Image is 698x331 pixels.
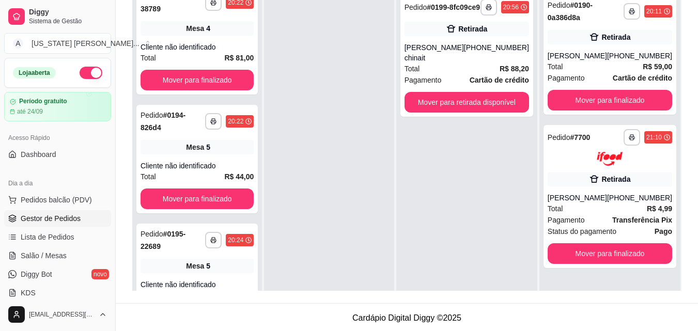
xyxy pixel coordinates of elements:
[141,230,163,238] span: Pedido
[548,226,616,237] span: Status do pagamento
[548,90,672,111] button: Mover para finalizado
[647,204,672,213] strong: R$ 4,99
[548,214,585,226] span: Pagamento
[458,24,487,34] div: Retirada
[548,1,593,22] strong: # 0190-0a386d8a
[548,61,563,72] span: Total
[405,3,427,11] span: Pedido
[141,171,156,182] span: Total
[4,229,111,245] a: Lista de Pedidos
[646,7,662,15] div: 20:11
[141,52,156,64] span: Total
[225,172,254,181] strong: R$ 44,00
[4,210,111,227] a: Gestor de Pedidos
[228,236,243,244] div: 20:24
[4,192,111,208] button: Pedidos balcão (PDV)
[186,23,204,34] span: Mesa
[405,42,464,63] div: [PERSON_NAME] chinait
[21,149,56,160] span: Dashboard
[4,302,111,327] button: [EMAIL_ADDRESS][DOMAIN_NAME]
[4,4,111,29] a: DiggySistema de Gestão
[548,203,563,214] span: Total
[141,230,185,250] strong: # 0195-22689
[4,247,111,264] a: Salão / Mesas
[225,54,254,62] strong: R$ 81,00
[548,243,672,264] button: Mover para finalizado
[601,32,630,42] div: Retirada
[29,17,107,25] span: Sistema de Gestão
[612,216,672,224] strong: Transferência Pix
[21,213,81,224] span: Gestor de Pedidos
[29,8,107,17] span: Diggy
[21,195,92,205] span: Pedidos balcão (PDV)
[32,38,139,49] div: [US_STATE] [PERSON_NAME] ...
[228,117,243,125] div: 20:22
[21,250,67,261] span: Salão / Mesas
[186,261,204,271] span: Mesa
[4,130,111,146] div: Acesso Rápido
[427,3,480,11] strong: # 0199-8fc09ce9
[597,152,623,166] img: ifood
[548,51,607,61] div: [PERSON_NAME]
[655,227,672,235] strong: Pago
[548,1,570,9] span: Pedido
[141,161,254,171] div: Cliente não identificado
[548,72,585,84] span: Pagamento
[405,63,420,74] span: Total
[464,42,529,63] div: [PHONE_NUMBER]
[80,67,102,79] button: Alterar Status
[4,92,111,121] a: Período gratuitoaté 24/09
[141,111,185,132] strong: # 0194-826d4
[141,111,163,119] span: Pedido
[613,74,672,82] strong: Cartão de crédito
[607,193,672,203] div: [PHONE_NUMBER]
[4,33,111,54] button: Select a team
[500,65,529,73] strong: R$ 88,20
[206,142,210,152] div: 5
[548,133,570,141] span: Pedido
[21,288,36,298] span: KDS
[206,261,210,271] div: 5
[13,38,23,49] span: A
[141,290,156,301] span: Total
[601,174,630,184] div: Retirada
[643,62,672,71] strong: R$ 59,00
[141,188,254,209] button: Mover para finalizado
[548,193,607,203] div: [PERSON_NAME]
[646,133,662,141] div: 21:10
[21,232,74,242] span: Lista de Pedidos
[570,133,590,141] strong: # 7700
[470,76,529,84] strong: Cartão de crédito
[141,70,254,90] button: Mover para finalizado
[186,142,204,152] span: Mesa
[4,266,111,282] a: Diggy Botnovo
[141,42,254,52] div: Cliente não identificado
[4,146,111,163] a: Dashboard
[4,285,111,301] a: KDS
[13,67,56,78] div: Loja aberta
[405,92,529,113] button: Mover para retirada disponível
[4,175,111,192] div: Dia a dia
[405,74,442,86] span: Pagamento
[19,98,67,105] article: Período gratuito
[17,107,43,116] article: até 24/09
[607,51,672,61] div: [PHONE_NUMBER]
[29,310,95,319] span: [EMAIL_ADDRESS][DOMAIN_NAME]
[141,279,254,290] div: Cliente não identificado
[206,23,210,34] div: 4
[21,269,52,279] span: Diggy Bot
[503,3,519,11] div: 20:56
